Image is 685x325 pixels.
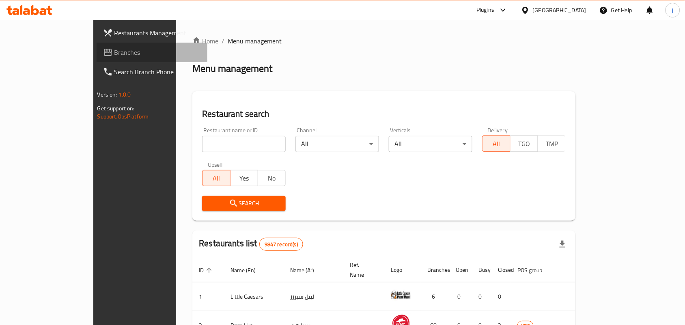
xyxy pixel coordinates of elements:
[97,62,208,82] a: Search Branch Phone
[295,136,379,152] div: All
[488,127,508,133] label: Delivery
[230,265,266,275] span: Name (En)
[97,111,149,122] a: Support.OpsPlatform
[97,89,117,100] span: Version:
[202,196,286,211] button: Search
[510,136,538,152] button: TGO
[222,36,224,46] li: /
[114,47,201,57] span: Branches
[192,282,224,311] td: 1
[421,258,449,282] th: Branches
[486,138,507,150] span: All
[533,6,586,15] div: [GEOGRAPHIC_DATA]
[472,258,491,282] th: Busy
[192,62,272,75] h2: Menu management
[202,136,286,152] input: Search for restaurant name or ID..
[538,136,566,152] button: TMP
[350,260,375,280] span: Ref. Name
[97,23,208,43] a: Restaurants Management
[491,282,511,311] td: 0
[97,103,135,114] span: Get support on:
[118,89,131,100] span: 1.0.0
[389,136,472,152] div: All
[228,36,282,46] span: Menu management
[482,136,510,152] button: All
[514,138,535,150] span: TGO
[421,282,449,311] td: 6
[449,258,472,282] th: Open
[209,198,279,209] span: Search
[260,241,303,248] span: 9847 record(s)
[199,265,214,275] span: ID
[234,172,255,184] span: Yes
[284,282,343,311] td: ليتل سيزرز
[114,28,201,38] span: Restaurants Management
[517,265,553,275] span: POS group
[553,235,572,254] div: Export file
[97,43,208,62] a: Branches
[290,265,325,275] span: Name (Ar)
[384,258,421,282] th: Logo
[672,6,673,15] span: j
[476,5,494,15] div: Plugins
[491,258,511,282] th: Closed
[449,282,472,311] td: 0
[192,36,575,46] nav: breadcrumb
[202,170,230,186] button: All
[541,138,562,150] span: TMP
[206,172,227,184] span: All
[261,172,282,184] span: No
[202,108,566,120] h2: Restaurant search
[224,282,284,311] td: Little Caesars
[230,170,258,186] button: Yes
[114,67,201,77] span: Search Branch Phone
[391,285,411,305] img: Little Caesars
[472,282,491,311] td: 0
[259,238,303,251] div: Total records count
[208,162,223,168] label: Upsell
[258,170,286,186] button: No
[199,237,303,251] h2: Restaurants list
